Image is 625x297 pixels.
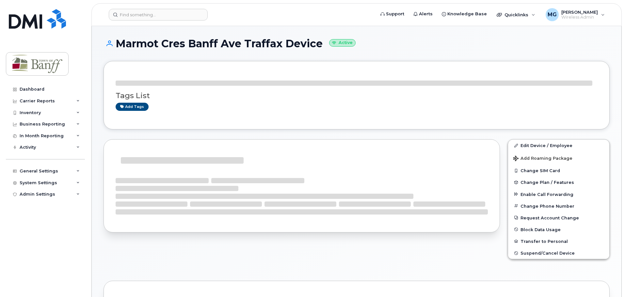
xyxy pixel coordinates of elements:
[116,103,149,111] a: Add tags
[508,235,609,247] button: Transfer to Personal
[521,192,573,197] span: Enable Call Forwarding
[329,39,356,47] small: Active
[508,188,609,200] button: Enable Call Forwarding
[508,212,609,224] button: Request Account Change
[508,151,609,165] button: Add Roaming Package
[104,38,610,49] h1: Marmot Cres Banff Ave Traffax Device
[508,200,609,212] button: Change Phone Number
[508,140,609,151] a: Edit Device / Employee
[508,176,609,188] button: Change Plan / Features
[521,180,574,185] span: Change Plan / Features
[508,165,609,176] button: Change SIM Card
[116,92,598,100] h3: Tags List
[513,156,572,162] span: Add Roaming Package
[508,247,609,259] button: Suspend/Cancel Device
[521,251,575,256] span: Suspend/Cancel Device
[508,224,609,235] button: Block Data Usage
